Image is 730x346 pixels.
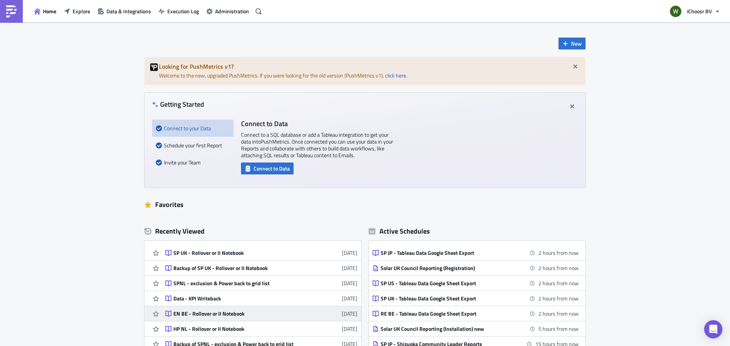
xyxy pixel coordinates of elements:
button: Home [30,5,60,17]
h4: Getting Started [152,100,204,108]
div: Backup of SP UK - Rollover or II Notebook [173,265,306,272]
div: SP JP - Tableau Data Google Sheet Export [381,250,514,256]
span: Data & Integrations [106,7,151,15]
span: Administration [215,7,249,15]
time: 2025-08-01T07:12:09Z [342,294,357,302]
a: SP US - Tableau Data Google Sheet Export2 hours from now [373,276,579,291]
span: Explore [73,7,90,15]
div: SP UK - Rollover or II Notebook [173,250,306,256]
time: 2025-07-31T14:58:41Z [342,310,357,318]
a: SPNL - exclusion & Power back to grid list[DATE] [165,276,357,291]
time: 2025-07-31T14:58:25Z [342,325,357,333]
span: iChoosr BV [687,7,712,15]
a: Backup of SP UK - Rollover or II Notebook[DATE] [165,261,357,275]
button: iChoosr BV [665,3,724,20]
a: SP UK - Tableau Data Google Sheet Export2 hours from now [373,291,579,306]
button: Explore [60,5,94,17]
div: Solar UK Council Reporting (Registration) [381,265,514,272]
div: SP UK - Tableau Data Google Sheet Export [381,295,514,302]
time: 2025-08-05T13:24:03Z [342,249,357,257]
time: 2025-08-25 12:00 [538,249,579,257]
a: Connect to Data [241,164,294,172]
div: Invite your Team [156,154,230,171]
div: Schedule your first Report [156,137,230,154]
div: EN BE - Rollover or II Notebook [173,310,306,317]
a: SP UK - Rollover or II Notebook[DATE] [165,245,357,260]
a: Data - KPI Writeback[DATE] [165,291,357,306]
div: Active Schedules [369,227,430,235]
time: 2025-08-05T11:15:34Z [342,264,357,272]
time: 2025-08-25 12:00 [538,294,579,302]
div: Connect to your Data [156,120,230,137]
div: Favorites [144,199,586,210]
span: Home [43,7,56,15]
a: HP NL - Rollover or II Notebook[DATE] [165,321,357,336]
button: Execution Log [155,5,203,17]
div: Welcome to the new, upgraded PushMetrics. If you were looking for the old version (PushMetrics v1... [144,57,586,85]
a: EN BE - Rollover or II Notebook[DATE] [165,306,357,321]
span: New [571,39,582,47]
button: New [559,38,586,49]
img: PushMetrics [5,5,17,17]
time: 2025-08-25 12:00 [538,279,579,287]
div: SP US - Tableau Data Google Sheet Export [381,280,514,287]
a: Solar UK Council Reporting (Registration)2 hours from now [373,261,579,275]
h4: Connect to Data [241,120,393,128]
div: Data - KPI Writeback [173,295,306,302]
p: Connect to a SQL database or add a Tableau integration to get your data into PushMetrics . Once c... [241,131,393,159]
div: Recently Viewed [144,226,361,237]
time: 2025-08-25 12:00 [538,264,579,272]
a: RE BE - Tableau Data Google Sheet Export2 hours from now [373,306,579,321]
time: 2025-08-25 12:00 [538,310,579,318]
span: Connect to Data [254,164,290,172]
img: Avatar [669,5,682,18]
div: Solar UK Council Reporting (Installation) new [381,325,514,332]
button: Administration [203,5,253,17]
div: RE BE - Tableau Data Google Sheet Export [381,310,514,317]
h5: Looking for PushMetrics v1? [159,63,580,70]
time: 2025-08-04T12:52:40Z [342,279,357,287]
a: click here [385,71,406,79]
span: Execution Log [167,7,199,15]
button: Data & Integrations [94,5,155,17]
div: HP NL - Rollover or II Notebook [173,325,306,332]
a: Solar UK Council Reporting (Installation) new5 hours from now [373,321,579,336]
button: Connect to Data [241,163,294,174]
time: 2025-08-25 15:00 [538,325,579,333]
div: Open Intercom Messenger [704,320,722,338]
div: SPNL - exclusion & Power back to grid list [173,280,306,287]
a: SP JP - Tableau Data Google Sheet Export2 hours from now [373,245,579,260]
